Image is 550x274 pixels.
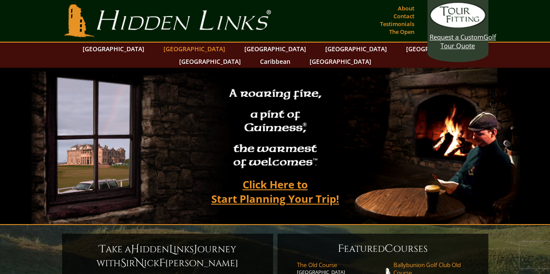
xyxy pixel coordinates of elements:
[240,43,310,55] a: [GEOGRAPHIC_DATA]
[159,256,165,270] span: F
[175,55,245,68] a: [GEOGRAPHIC_DATA]
[391,10,417,22] a: Contact
[78,43,149,55] a: [GEOGRAPHIC_DATA]
[159,43,230,55] a: [GEOGRAPHIC_DATA]
[223,83,327,174] h2: A roaring fire, a pint of Guinness , the warmest of welcomes™.
[194,242,197,256] span: J
[169,242,173,256] span: L
[321,43,391,55] a: [GEOGRAPHIC_DATA]
[338,242,344,256] span: F
[430,33,483,41] span: Request a Custom
[387,26,417,38] a: The Open
[131,242,140,256] span: H
[402,43,472,55] a: [GEOGRAPHIC_DATA]
[385,242,393,256] span: C
[71,242,264,270] h6: ake a idden inks ourney with ir ick [PERSON_NAME]
[203,174,348,209] a: Click Here toStart Planning Your Trip!
[256,55,295,68] a: Caribbean
[99,242,106,256] span: T
[135,256,144,270] span: N
[120,256,126,270] span: S
[297,261,383,269] span: The Old Course
[396,2,417,14] a: About
[378,18,417,30] a: Testimonials
[430,2,486,50] a: Request a CustomGolf Tour Quote
[305,55,376,68] a: [GEOGRAPHIC_DATA]
[286,242,480,256] h6: eatured ourses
